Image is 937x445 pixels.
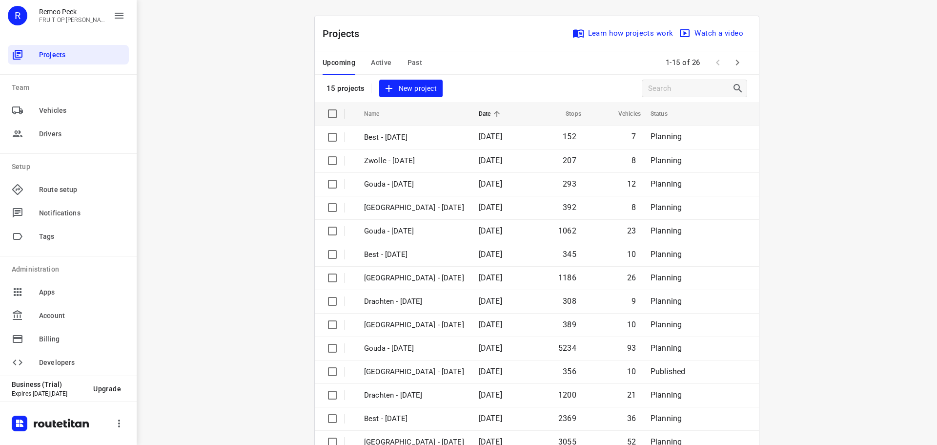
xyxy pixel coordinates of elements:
div: Developers [8,353,129,372]
button: Upgrade [85,380,129,398]
div: Notifications [8,203,129,223]
span: Vehicles [39,106,125,116]
span: 152 [563,132,576,141]
span: [DATE] [479,250,502,259]
span: Apps [39,287,125,297]
span: Next Page [728,53,747,72]
span: Planning [651,390,682,400]
p: Gouda - Monday [364,343,464,354]
span: [DATE] [479,367,502,376]
p: Drachten - Monday [364,390,464,401]
span: Status [651,108,680,120]
span: 10 [627,367,636,376]
div: Apps [8,282,129,302]
p: Zwolle - Friday [364,155,464,167]
p: Zwolle - Tuesday [364,319,464,331]
p: Expires [DATE][DATE] [12,390,85,397]
span: Vehicles [606,108,641,120]
p: Business (Trial) [12,381,85,388]
span: 93 [627,343,636,353]
span: 1200 [558,390,576,400]
span: 389 [563,320,576,329]
p: Remco Peek [39,8,105,16]
span: Upcoming [323,57,355,69]
div: Search [732,83,747,94]
span: Developers [39,358,125,368]
span: 7 [631,132,636,141]
span: Planning [651,250,682,259]
span: Planning [651,414,682,423]
span: Planning [651,226,682,235]
span: [DATE] [479,156,502,165]
span: 293 [563,179,576,189]
div: Drivers [8,124,129,144]
p: Drachten - [DATE] [364,296,464,307]
p: Administration [12,264,129,275]
span: 356 [563,367,576,376]
p: Setup [12,162,129,172]
input: Search projects [648,81,732,96]
span: Planning [651,343,682,353]
span: Previous Page [708,53,728,72]
span: Projects [39,50,125,60]
span: 1062 [558,226,576,235]
span: Planning [651,320,682,329]
span: [DATE] [479,343,502,353]
button: New project [379,80,443,98]
div: Account [8,306,129,325]
span: Tags [39,232,125,242]
span: Drivers [39,129,125,139]
span: [DATE] [479,132,502,141]
p: Best - [DATE] [364,132,464,143]
span: Planning [651,179,682,189]
span: 26 [627,273,636,282]
span: [DATE] [479,297,502,306]
span: [DATE] [479,390,502,400]
span: 9 [631,297,636,306]
span: Notifications [39,208,125,218]
span: 8 [631,156,636,165]
p: FRUIT OP JE WERK [39,17,105,23]
p: Gouda - Thursday [364,226,464,237]
span: Date [479,108,504,120]
span: [DATE] [479,414,502,423]
span: 8 [631,203,636,212]
p: [GEOGRAPHIC_DATA] - [DATE] [364,273,464,284]
span: Published [651,367,686,376]
span: 21 [627,390,636,400]
span: 36 [627,414,636,423]
div: Billing [8,329,129,349]
div: Tags [8,227,129,246]
p: Gouda - Friday [364,179,464,190]
span: 23 [627,226,636,235]
span: Planning [651,203,682,212]
p: [GEOGRAPHIC_DATA] - [DATE] [364,202,464,213]
span: 12 [627,179,636,189]
span: 392 [563,203,576,212]
span: 1-15 of 26 [662,52,704,73]
span: [DATE] [479,320,502,329]
span: 10 [627,320,636,329]
span: New project [385,83,437,95]
span: Planning [651,273,682,282]
span: Planning [651,132,682,141]
div: Projects [8,45,129,64]
p: Team [12,83,129,93]
p: 15 projects [326,84,365,93]
div: Route setup [8,180,129,199]
span: 345 [563,250,576,259]
span: 5234 [558,343,576,353]
p: Projects [323,26,367,41]
span: 207 [563,156,576,165]
span: 2369 [558,414,576,423]
div: Vehicles [8,101,129,120]
span: Name [364,108,392,120]
span: Stops [553,108,581,120]
span: [DATE] [479,179,502,189]
span: Billing [39,334,125,344]
span: Planning [651,156,682,165]
span: [DATE] [479,203,502,212]
span: Active [371,57,391,69]
span: Route setup [39,185,125,195]
span: Past [407,57,423,69]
